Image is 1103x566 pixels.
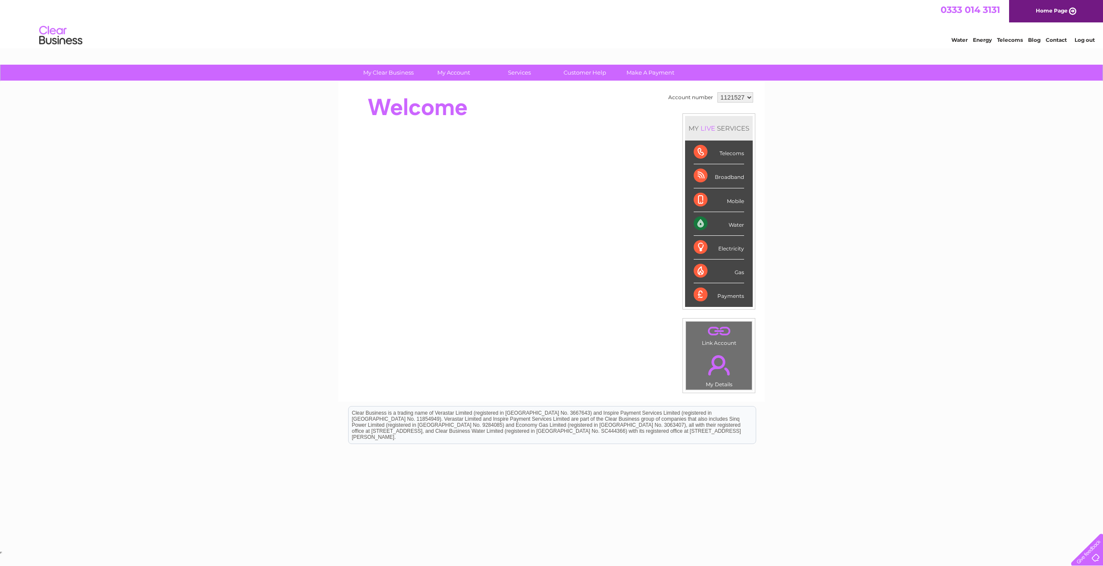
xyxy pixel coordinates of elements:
[694,236,744,260] div: Electricity
[1028,37,1041,43] a: Blog
[694,188,744,212] div: Mobile
[951,37,968,43] a: Water
[694,260,744,283] div: Gas
[688,324,750,339] a: .
[349,5,756,42] div: Clear Business is a trading name of Verastar Limited (registered in [GEOGRAPHIC_DATA] No. 3667643...
[685,348,752,390] td: My Details
[694,164,744,188] div: Broadband
[997,37,1023,43] a: Telecoms
[484,65,555,81] a: Services
[418,65,489,81] a: My Account
[685,321,752,348] td: Link Account
[353,65,424,81] a: My Clear Business
[1075,37,1095,43] a: Log out
[666,90,715,105] td: Account number
[1046,37,1067,43] a: Contact
[694,141,744,164] div: Telecoms
[694,283,744,306] div: Payments
[685,116,753,141] div: MY SERVICES
[39,22,83,49] img: logo.png
[699,124,717,132] div: LIVE
[973,37,992,43] a: Energy
[615,65,686,81] a: Make A Payment
[941,4,1000,15] a: 0333 014 3131
[688,350,750,380] a: .
[694,212,744,236] div: Water
[549,65,620,81] a: Customer Help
